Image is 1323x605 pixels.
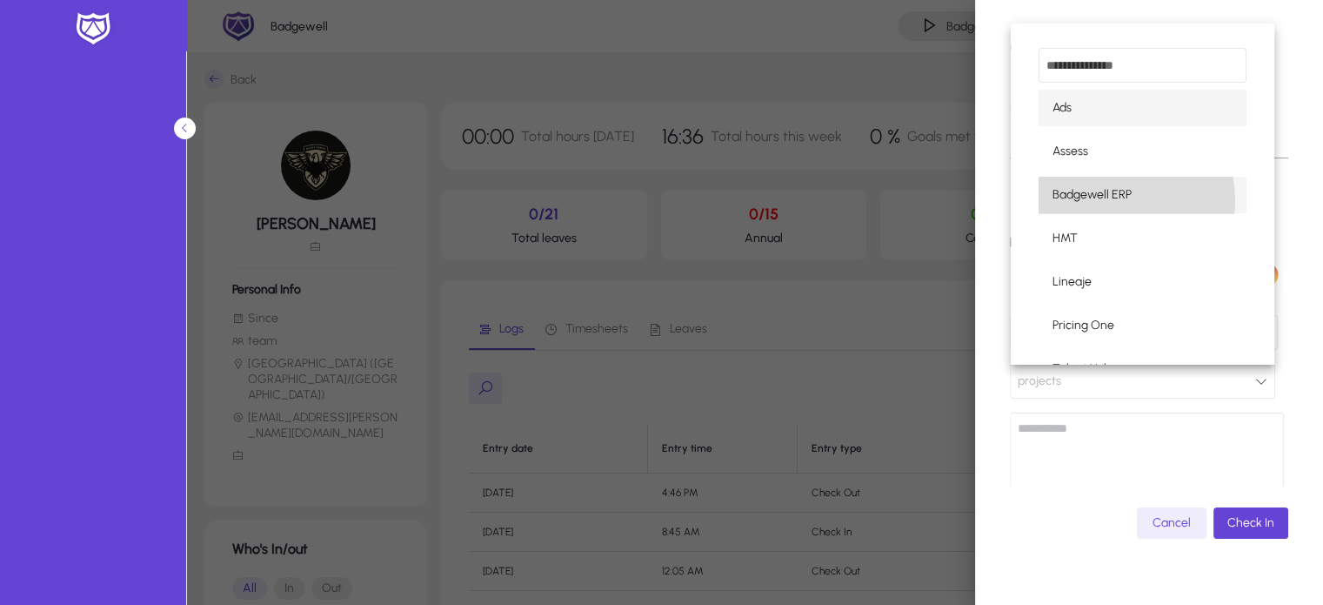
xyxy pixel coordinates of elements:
[1039,307,1246,344] mat-option: Pricing One
[1039,351,1246,387] mat-option: Talent Hub
[1052,359,1111,380] span: Talent Hub
[1039,177,1246,213] mat-option: Badgewell ERP
[1039,133,1246,170] mat-option: Assess
[1052,141,1088,162] span: Assess
[1039,90,1246,126] mat-option: Ads
[1052,315,1114,336] span: Pricing One
[1052,185,1132,205] span: Badgewell ERP
[1052,272,1092,292] span: Lineaje
[1039,264,1246,300] mat-option: Lineaje
[1052,97,1072,118] span: Ads
[1052,228,1078,249] span: HMT
[1039,48,1246,83] input: dropdown search
[1039,220,1246,257] mat-option: HMT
